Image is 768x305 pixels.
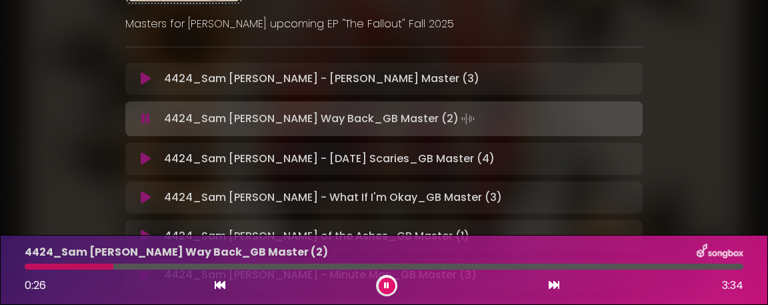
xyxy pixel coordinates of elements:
[164,109,477,128] p: 4424_Sam [PERSON_NAME] Way Back_GB Master (2)
[125,16,643,32] p: Masters for [PERSON_NAME] upcoming EP "The Fallout" Fall 2025
[459,109,477,128] img: waveform4.gif
[25,278,46,293] span: 0:26
[164,190,502,206] p: 4424_Sam [PERSON_NAME] - What If I'm Okay_GB Master (3)
[722,278,743,294] span: 3:34
[164,71,479,87] p: 4424_Sam [PERSON_NAME] - [PERSON_NAME] Master (3)
[164,228,469,244] p: 4424_Sam [PERSON_NAME] of the Ashes_GB Master (1)
[25,244,328,260] p: 4424_Sam [PERSON_NAME] Way Back_GB Master (2)
[164,151,495,167] p: 4424_Sam [PERSON_NAME] - [DATE] Scaries_GB Master (4)
[697,244,743,261] img: songbox-logo-white.png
